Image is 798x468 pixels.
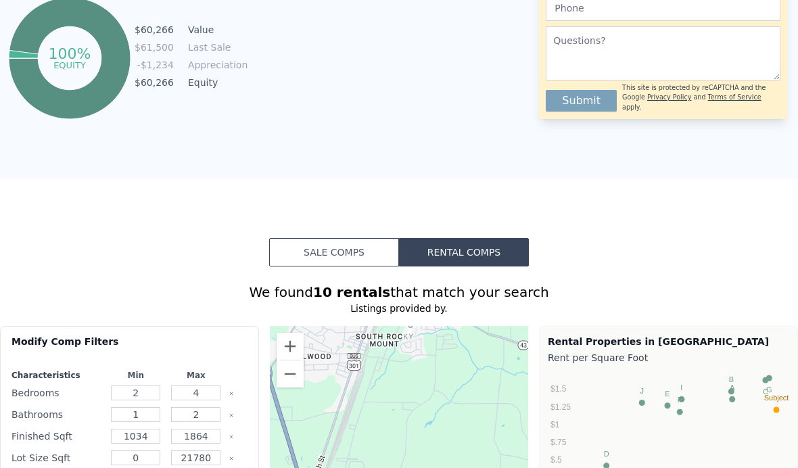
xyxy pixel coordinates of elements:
td: Value [185,22,246,37]
td: -$1,234 [134,57,174,72]
button: Clear [229,391,234,396]
a: Privacy Policy [647,93,691,101]
text: I [680,383,682,392]
td: $60,266 [134,22,174,37]
td: Last Sale [185,40,246,55]
div: Finished Sqft [11,427,103,446]
tspan: equity [53,60,86,70]
text: C [763,388,768,396]
text: D [604,450,609,458]
text: F [678,396,682,404]
strong: 10 rentals [313,284,390,300]
text: A [730,383,735,392]
div: Modify Comp Filters [11,335,248,359]
div: Bathrooms [11,405,103,424]
text: $1 [550,420,560,429]
text: $1.5 [550,384,567,394]
button: Rental Comps [399,238,529,266]
tspan: 100% [49,45,91,62]
text: B [729,375,734,383]
div: Lot Size Sqft [11,448,103,467]
div: Characteristics [11,370,103,381]
text: G [766,385,772,394]
text: E [665,390,670,398]
text: J [640,387,644,395]
button: Zoom in [277,333,304,360]
td: $61,500 [134,40,174,55]
div: Rent per Square Foot [548,348,789,367]
div: This site is protected by reCAPTCHA and the Google and apply. [622,83,780,112]
button: Clear [229,456,234,461]
td: Appreciation [185,57,246,72]
button: Clear [229,413,234,418]
a: Terms of Service [708,93,761,101]
text: $1.25 [550,402,571,412]
div: Min [108,370,163,381]
div: Max [168,370,223,381]
td: Equity [185,75,246,90]
td: $60,266 [134,75,174,90]
button: Submit [546,89,617,111]
button: Zoom out [277,360,304,388]
div: 812 Lincoln Dr [398,313,423,347]
text: $.75 [550,438,567,447]
button: Sale Comps [269,238,399,266]
div: Bedrooms [11,383,103,402]
text: Subject [764,394,789,402]
div: Rental Properties in [GEOGRAPHIC_DATA] [548,335,789,348]
text: $.5 [550,455,562,465]
button: Clear [229,434,234,440]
